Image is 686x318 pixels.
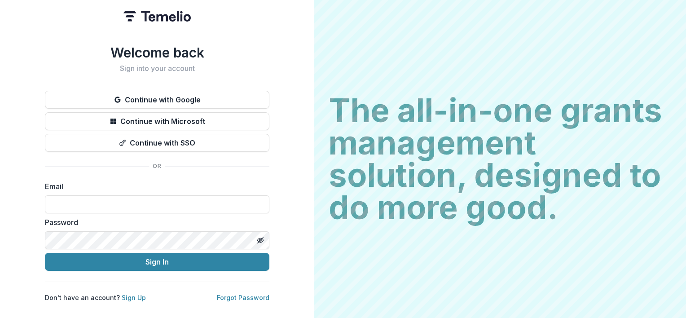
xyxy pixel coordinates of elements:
img: Temelio [123,11,191,22]
label: Email [45,181,264,192]
button: Continue with Google [45,91,269,109]
h1: Welcome back [45,44,269,61]
button: Sign In [45,253,269,271]
a: Forgot Password [217,294,269,301]
button: Continue with SSO [45,134,269,152]
button: Toggle password visibility [253,233,268,247]
h2: Sign into your account [45,64,269,73]
p: Don't have an account? [45,293,146,302]
label: Password [45,217,264,228]
a: Sign Up [122,294,146,301]
button: Continue with Microsoft [45,112,269,130]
